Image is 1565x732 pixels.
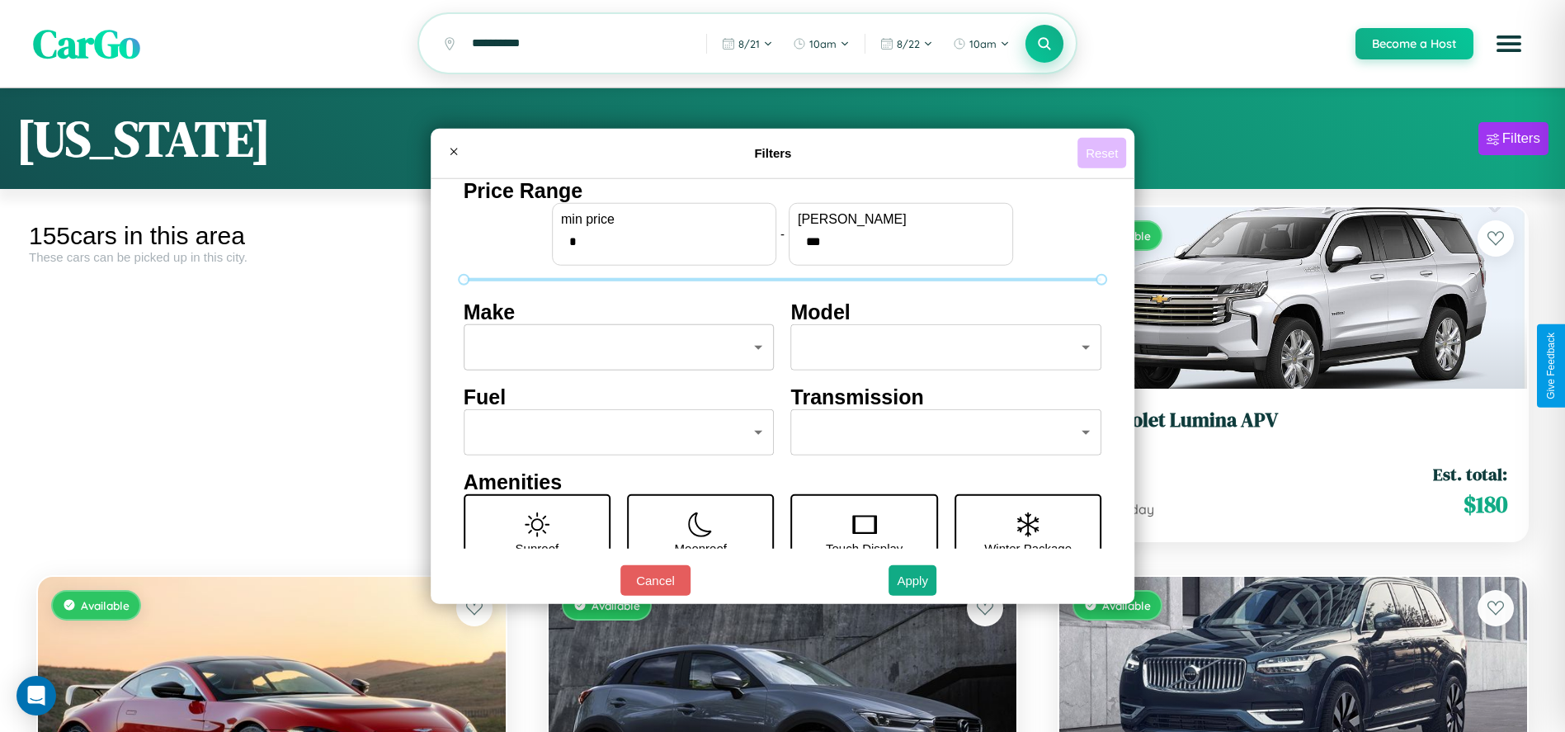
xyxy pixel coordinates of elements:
[1355,28,1473,59] button: Become a Host
[1077,138,1126,168] button: Reset
[780,223,785,245] p: -
[592,598,640,612] span: Available
[889,565,936,596] button: Apply
[714,31,781,57] button: 8/21
[872,31,941,57] button: 8/22
[1502,130,1540,147] div: Filters
[809,37,837,50] span: 10am
[516,536,559,559] p: Sunroof
[675,536,727,559] p: Moonroof
[464,385,775,409] h4: Fuel
[1545,333,1557,399] div: Give Feedback
[945,31,1018,57] button: 10am
[1433,462,1507,486] span: Est. total:
[469,146,1077,160] h4: Filters
[969,37,997,50] span: 10am
[1102,598,1151,612] span: Available
[16,105,271,172] h1: [US_STATE]
[1079,409,1507,449] a: Chevrolet Lumina APV2020
[984,536,1072,559] p: Winter Package
[897,37,920,50] span: 8 / 22
[464,178,1102,202] h4: Price Range
[33,17,140,71] span: CarGo
[1486,21,1532,67] button: Open menu
[16,676,56,715] div: Open Intercom Messenger
[826,536,903,559] p: Touch Display
[29,222,515,250] div: 155 cars in this area
[791,385,1102,409] h4: Transmission
[738,37,760,50] span: 8 / 21
[1464,488,1507,521] span: $ 180
[464,300,775,323] h4: Make
[561,211,767,226] label: min price
[81,598,130,612] span: Available
[798,211,1004,226] label: [PERSON_NAME]
[1079,409,1507,432] h3: Chevrolet Lumina APV
[1478,122,1549,155] button: Filters
[620,565,691,596] button: Cancel
[791,300,1102,323] h4: Model
[1120,501,1154,517] span: / day
[29,250,515,264] div: These cars can be picked up in this city.
[785,31,858,57] button: 10am
[464,470,1102,494] h4: Amenities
